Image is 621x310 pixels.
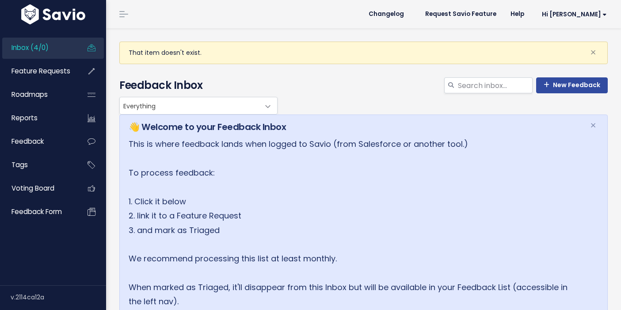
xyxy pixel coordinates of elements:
[11,66,70,76] span: Feature Requests
[11,184,54,193] span: Voting Board
[119,42,608,64] div: That item doesn't exist.
[2,61,73,81] a: Feature Requests
[129,137,579,309] p: This is where feedback lands when logged to Savio (from Salesforce or another tool.) To process f...
[581,42,605,63] button: Close
[581,115,605,136] button: Close
[2,178,73,199] a: Voting Board
[129,120,579,134] h5: 👋 Welcome to your Feedback Inbox
[19,4,88,24] img: logo-white.9d6f32f41409.svg
[120,97,259,114] span: Everything
[11,207,62,216] span: Feedback form
[11,286,106,309] div: v.2114ca12a
[11,160,28,169] span: Tags
[590,45,596,60] span: ×
[2,131,73,152] a: Feedback
[536,77,608,93] a: New Feedback
[11,137,44,146] span: Feedback
[2,155,73,175] a: Tags
[2,38,73,58] a: Inbox (4/0)
[11,43,49,52] span: Inbox (4/0)
[542,11,607,18] span: Hi [PERSON_NAME]
[531,8,614,21] a: Hi [PERSON_NAME]
[457,77,533,93] input: Search inbox...
[2,202,73,222] a: Feedback form
[119,97,278,115] span: Everything
[418,8,503,21] a: Request Savio Feature
[2,84,73,105] a: Roadmaps
[11,113,38,122] span: Reports
[2,108,73,128] a: Reports
[119,77,608,93] h4: Feedback Inbox
[590,118,596,133] span: ×
[503,8,531,21] a: Help
[369,11,404,17] span: Changelog
[11,90,48,99] span: Roadmaps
